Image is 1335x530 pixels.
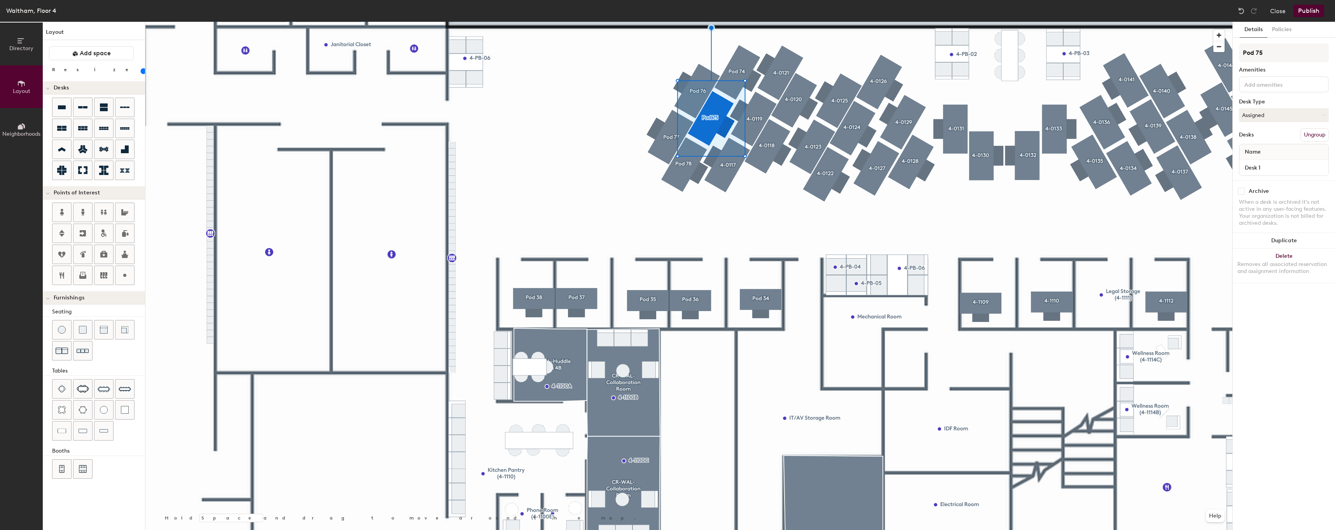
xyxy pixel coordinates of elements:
button: Duplicate [1233,233,1335,248]
button: Publish [1293,5,1324,17]
button: Assigned [1239,108,1329,122]
button: Add space [49,46,134,60]
img: Couch (x2) [56,345,68,357]
img: Redo [1250,7,1258,15]
button: Eight seat table [94,379,114,399]
button: Cushion [73,320,93,339]
button: Ten seat table [115,379,135,399]
button: Couch (x3) [73,341,93,360]
button: Ungroup [1300,128,1329,142]
span: Points of Interest [54,190,100,196]
span: Neighborhoods [2,131,40,137]
div: Removes all associated reservation and assignment information [1237,261,1330,275]
button: Table (1x2) [52,421,72,441]
button: Policies [1267,22,1296,38]
h1: Layout [43,28,145,40]
div: When a desk is archived it's not active in any user-facing features. Your organization is not bil... [1239,199,1329,227]
img: Six seat table [77,385,89,393]
span: Add space [80,49,111,57]
button: Four seat table [52,379,72,399]
button: Couch (corner) [115,320,135,339]
img: Undo [1237,7,1245,15]
span: Desks [54,85,69,91]
span: Directory [9,45,33,52]
button: DeleteRemoves all associated reservation and assignment information [1233,248,1335,283]
button: Stool [52,320,72,339]
img: Six seat booth [79,465,87,473]
img: Stool [58,326,66,334]
img: Table (round) [100,406,108,414]
img: Couch (corner) [121,326,129,334]
div: Tables [52,367,145,375]
button: Table (1x3) [73,421,93,441]
div: Archive [1249,188,1269,194]
img: Table (1x3) [79,427,87,435]
button: Couch (middle) [94,320,114,339]
button: Table (1x1) [115,400,135,420]
div: Waltham, Floor 4 [6,6,56,16]
div: Booths [52,447,145,455]
img: Ten seat table [119,383,131,395]
button: Help [1206,510,1225,522]
span: Layout [13,88,30,94]
input: Add amenities [1243,79,1313,89]
img: Couch (x3) [77,345,89,357]
div: Desks [1239,132,1254,138]
img: Cushion [79,326,87,334]
img: Table (1x4) [100,427,108,435]
img: Four seat table [58,385,66,393]
button: Six seat booth [73,459,93,479]
img: Eight seat table [98,383,110,395]
input: Unnamed desk [1241,162,1327,173]
div: Resize [52,66,138,73]
button: Table (1x4) [94,421,114,441]
div: Desk Type [1239,99,1329,105]
span: Furnishings [54,295,84,301]
span: Name [1241,145,1265,159]
button: Six seat table [73,379,93,399]
button: Four seat booth [52,459,72,479]
button: Close [1270,5,1286,17]
img: Six seat round table [79,406,87,414]
button: Table (round) [94,400,114,420]
img: Four seat round table [58,406,66,414]
button: Couch (x2) [52,341,72,360]
img: Four seat booth [58,465,65,473]
img: Table (1x2) [58,427,66,435]
img: Table (1x1) [121,406,129,414]
div: Seating [52,308,145,316]
div: Amenities [1239,67,1329,73]
button: Four seat round table [52,400,72,420]
button: Details [1240,22,1267,38]
img: Couch (middle) [100,326,108,334]
button: Six seat round table [73,400,93,420]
